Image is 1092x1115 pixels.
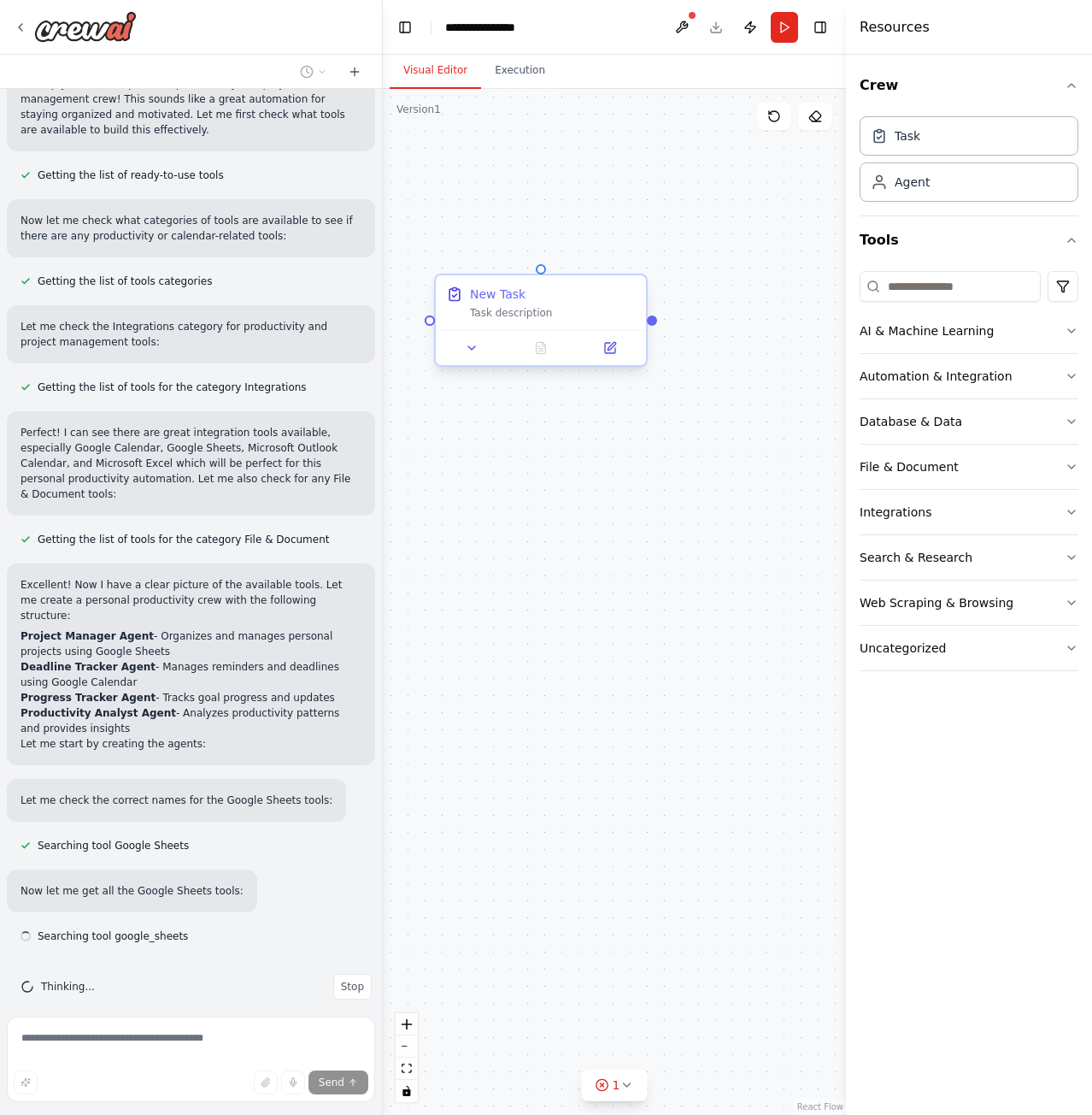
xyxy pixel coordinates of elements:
[860,368,1013,385] div: Automation & Integration
[390,53,481,89] button: Visual Editor
[860,458,959,475] div: File & Document
[38,929,188,943] span: Searching tool google_sheets
[470,286,525,303] div: New Task
[860,309,1078,353] button: AI & Machine Learning
[21,883,244,899] p: Now let me get all the Google Sheets tools:
[860,445,1078,489] button: File & Document
[895,174,930,191] div: Agent
[895,127,920,145] div: Task
[21,705,361,736] li: - Analyzes productivity patterns and provides insights
[38,274,212,288] span: Getting the list of tools categories
[38,839,189,852] span: Searching tool Google Sheets
[341,980,364,994] span: Stop
[21,319,361,350] p: Let me check the Integrations category for productivity and project management tools:
[860,109,1078,215] div: Crew
[396,1013,418,1035] button: zoom in
[393,15,417,39] button: Hide left sidebar
[308,1071,368,1094] button: Send
[21,690,361,705] li: - Tracks goal progress and updates
[470,306,636,320] div: Task description
[860,413,962,430] div: Database & Data
[21,707,176,719] strong: Productivity Analyst Agent
[860,581,1078,625] button: Web Scraping & Browsing
[38,168,224,182] span: Getting the list of ready-to-use tools
[21,577,361,623] p: Excellent! Now I have a clear picture of the available tools. Let me create a personal productivi...
[860,640,946,657] div: Uncategorized
[396,1013,418,1102] div: React Flow controls
[860,549,972,566] div: Search & Research
[860,399,1078,444] button: Database & Data
[860,264,1078,685] div: Tools
[21,659,361,690] li: - Manages reminders and deadlines using Google Calendar
[281,1071,305,1094] button: Click to speak your automation idea
[396,1035,418,1058] button: zoom out
[860,216,1078,264] button: Tools
[613,1077,620,1094] span: 1
[860,626,1078,670] button: Uncategorized
[860,535,1078,580] button: Search & Research
[860,354,1078,398] button: Automation & Integration
[860,322,994,339] div: AI & Machine Learning
[38,381,307,394] span: Getting the list of tools for the category Integrations
[808,15,832,39] button: Hide right sidebar
[38,533,329,546] span: Getting the list of tools for the category File & Document
[21,425,361,502] p: Perfect! I can see there are great integration tools available, especially Google Calendar, Googl...
[341,62,368,82] button: Start a new chat
[582,1070,648,1101] button: 1
[21,630,154,642] strong: Project Manager Agent
[21,793,332,808] p: Let me check the correct names for the Google Sheets tools:
[319,1076,344,1089] span: Send
[333,974,372,1000] button: Stop
[293,62,334,82] button: Switch to previous chat
[41,980,95,994] span: Thinking...
[396,103,441,116] div: Version 1
[434,277,648,370] div: New TaskTask description
[254,1071,278,1094] button: Upload files
[21,628,361,659] li: - Organizes and manages personal projects using Google Sheets
[860,62,1078,109] button: Crew
[860,504,931,521] div: Integrations
[21,692,156,704] strong: Progress Tracker Agent
[21,736,361,752] p: Let me start by creating the agents:
[21,661,156,673] strong: Deadline Tracker Agent
[445,19,535,36] nav: breadcrumb
[14,1071,38,1094] button: Improve this prompt
[396,1058,418,1080] button: fit view
[21,213,361,244] p: Now let me check what categories of tools are available to see if there are any productivity or c...
[797,1102,843,1112] a: React Flow attribution
[580,338,639,358] button: Open in side panel
[860,594,1013,611] div: Web Scraping & Browsing
[21,76,361,138] p: I'll help you create a personal productivity and project management crew! This sounds like a grea...
[34,11,137,42] img: Logo
[860,17,930,38] h4: Resources
[396,1080,418,1102] button: toggle interactivity
[505,338,578,358] button: No output available
[860,490,1078,534] button: Integrations
[481,53,559,89] button: Execution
